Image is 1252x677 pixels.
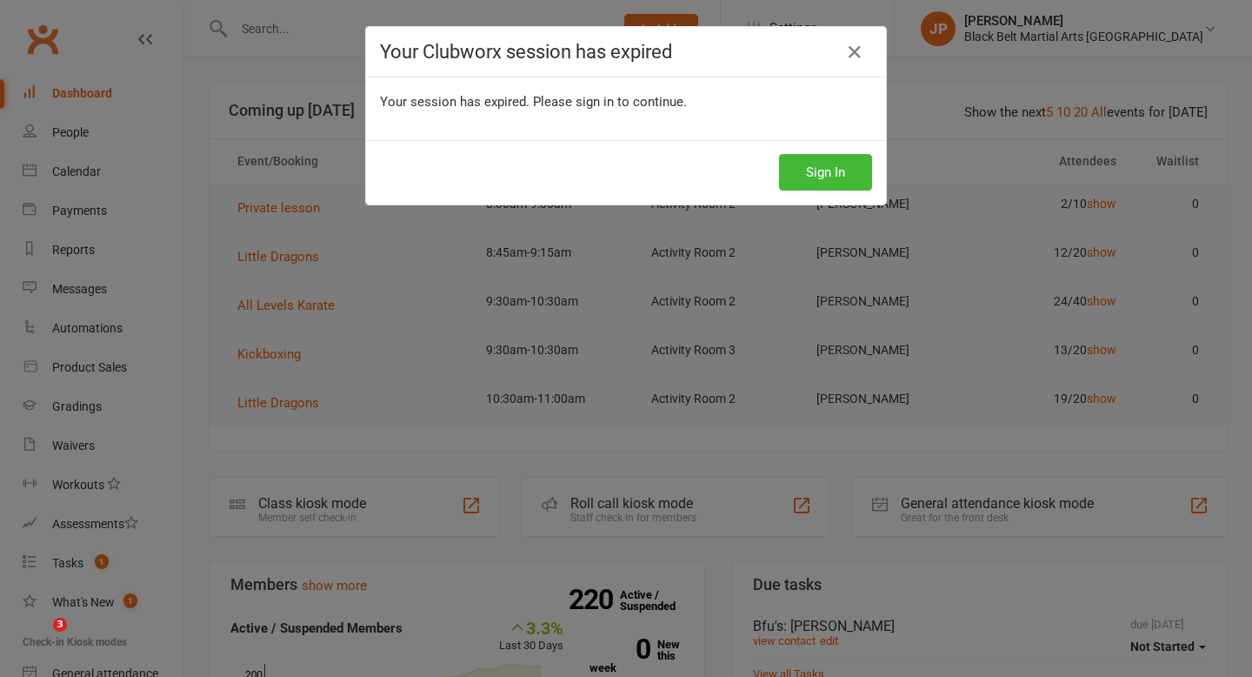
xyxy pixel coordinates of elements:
[779,154,872,191] button: Sign In
[17,618,59,660] iframe: Intercom live chat
[841,38,869,66] a: Close
[53,618,67,632] span: 3
[380,41,872,63] h4: Your Clubworx session has expired
[380,94,687,110] span: Your session has expired. Please sign in to continue.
